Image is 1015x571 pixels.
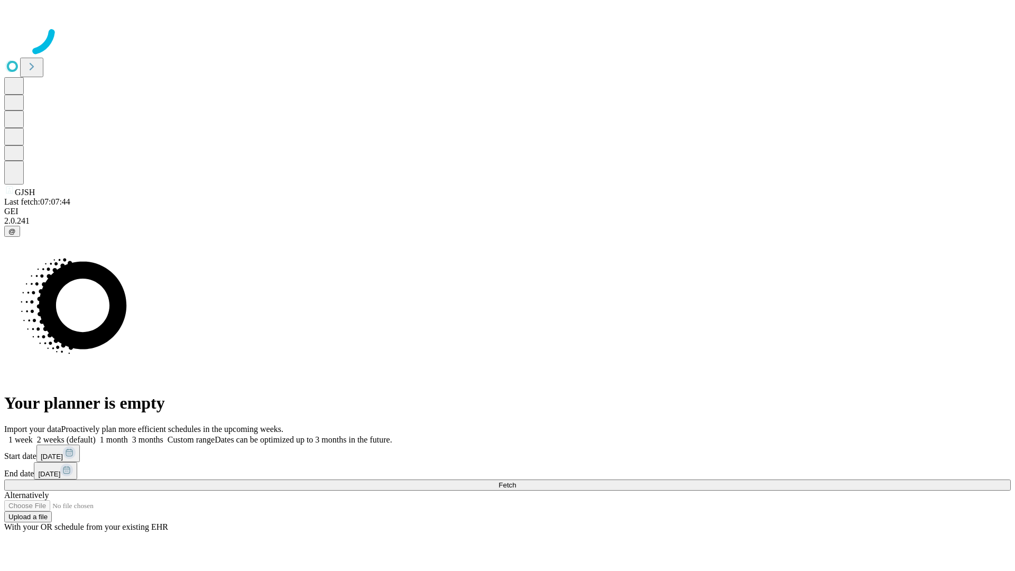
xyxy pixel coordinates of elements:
[15,188,35,197] span: GJSH
[4,226,20,237] button: @
[61,425,283,434] span: Proactively plan more efficient schedules in the upcoming weeks.
[37,435,96,444] span: 2 weeks (default)
[499,481,516,489] span: Fetch
[215,435,392,444] span: Dates can be optimized up to 3 months in the future.
[4,462,1011,480] div: End date
[4,207,1011,216] div: GEI
[4,480,1011,491] button: Fetch
[132,435,163,444] span: 3 months
[38,470,60,478] span: [DATE]
[4,197,70,206] span: Last fetch: 07:07:44
[100,435,128,444] span: 1 month
[8,227,16,235] span: @
[34,462,77,480] button: [DATE]
[4,393,1011,413] h1: Your planner is empty
[8,435,33,444] span: 1 week
[4,445,1011,462] div: Start date
[4,425,61,434] span: Import your data
[36,445,80,462] button: [DATE]
[168,435,215,444] span: Custom range
[4,491,49,500] span: Alternatively
[41,453,63,461] span: [DATE]
[4,522,168,531] span: With your OR schedule from your existing EHR
[4,216,1011,226] div: 2.0.241
[4,511,52,522] button: Upload a file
